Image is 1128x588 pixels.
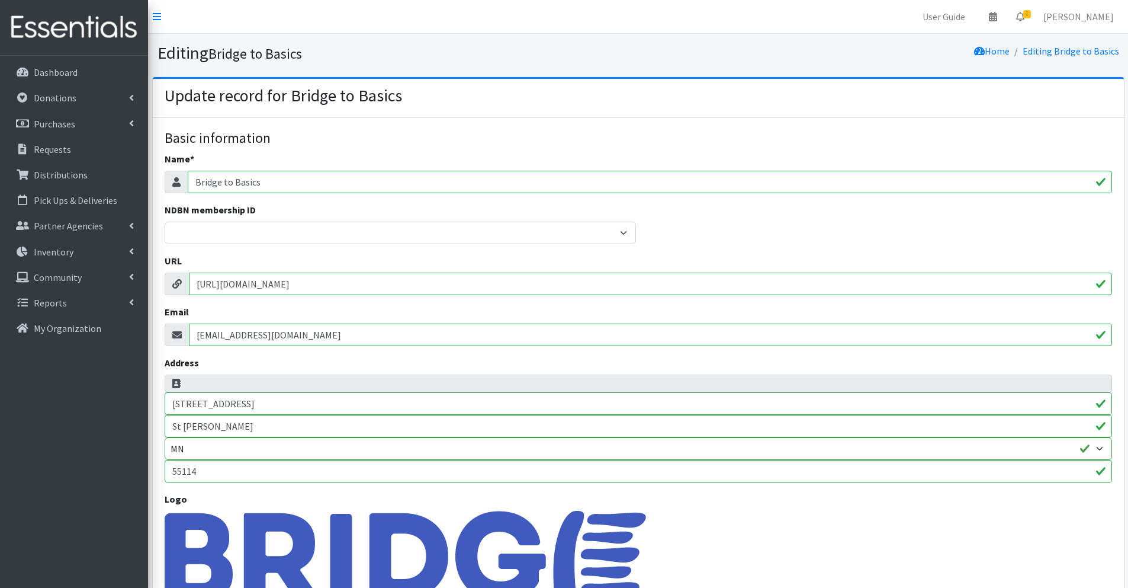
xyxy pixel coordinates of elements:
[34,297,67,309] p: Reports
[165,392,1112,415] input: street
[165,152,194,166] label: Name
[5,266,143,289] a: Community
[165,254,182,268] label: URL
[1023,45,1119,57] a: Editing Bridge to Basics
[913,5,975,28] a: User Guide
[5,163,143,187] a: Distributions
[34,194,117,206] p: Pick Ups & Deliveries
[974,45,1010,57] a: Home
[34,322,101,334] p: My Organization
[5,60,143,84] a: Dashboard
[165,203,256,217] label: NDBN membership ID
[190,153,194,165] abbr: required
[5,188,143,212] a: Pick Ups & Deliveries
[34,92,76,104] p: Donations
[5,214,143,238] a: Partner Agencies
[5,86,143,110] a: Donations
[5,8,143,47] img: HumanEssentials
[165,130,1112,147] h4: Basic information
[5,138,143,161] a: Requests
[5,112,143,136] a: Purchases
[5,317,143,340] a: My Organization
[5,291,143,315] a: Reports
[165,356,199,370] label: Address
[34,143,71,155] p: Requests
[5,240,143,264] a: Inventory
[165,460,1112,482] input: zipcode
[1007,5,1034,28] a: 1
[1034,5,1123,28] a: [PERSON_NAME]
[34,169,88,181] p: Distributions
[165,415,1112,437] input: city
[165,492,187,506] label: Logo
[34,246,73,258] p: Inventory
[34,118,75,130] p: Purchases
[158,43,634,63] h1: Editing
[208,45,302,62] small: Bridge to Basics
[1023,10,1031,18] span: 1
[165,305,189,319] label: Email
[34,66,78,78] p: Dashboard
[165,86,1112,106] h3: Update record for Bridge to Basics
[34,271,82,283] p: Community
[34,220,103,232] p: Partner Agencies
[189,273,1112,295] input: http://www.example.com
